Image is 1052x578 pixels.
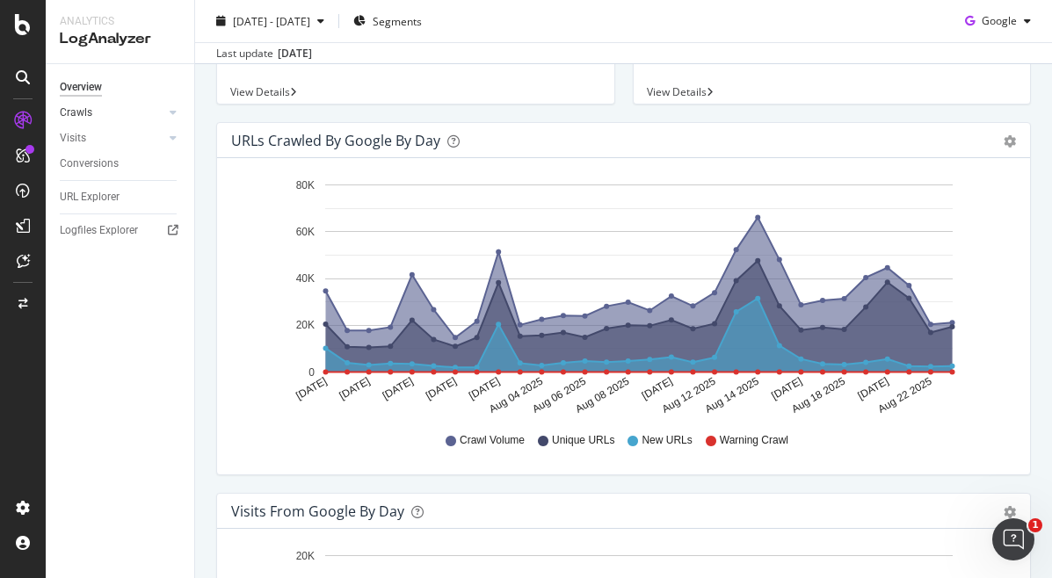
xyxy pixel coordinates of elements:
[60,221,182,240] a: Logfiles Explorer
[60,221,138,240] div: Logfiles Explorer
[60,78,102,97] div: Overview
[1004,135,1016,148] div: gear
[60,104,164,122] a: Crawls
[60,129,164,148] a: Visits
[647,84,707,99] span: View Details
[278,46,312,61] div: [DATE]
[982,13,1017,28] span: Google
[209,7,331,35] button: [DATE] - [DATE]
[231,502,404,520] div: Visits from Google by day
[60,29,180,49] div: LogAnalyzer
[642,433,692,448] span: New URLs
[720,433,788,448] span: Warning Crawl
[958,7,1038,35] button: Google
[231,172,1016,416] svg: A chart.
[856,375,891,402] text: [DATE]
[296,320,315,332] text: 20K
[296,226,315,238] text: 60K
[60,155,182,173] a: Conversions
[660,375,718,415] text: Aug 12 2025
[230,84,290,99] span: View Details
[487,375,545,415] text: Aug 04 2025
[308,366,315,379] text: 0
[296,179,315,191] text: 80K
[1004,506,1016,518] div: gear
[703,375,761,415] text: Aug 14 2025
[467,375,502,402] text: [DATE]
[552,433,614,448] span: Unique URLs
[640,375,675,402] text: [DATE]
[381,375,416,402] text: [DATE]
[789,375,847,415] text: Aug 18 2025
[60,155,119,173] div: Conversions
[60,188,120,206] div: URL Explorer
[373,13,422,28] span: Segments
[60,104,92,122] div: Crawls
[992,518,1034,560] iframe: Intercom live chat
[769,375,804,402] text: [DATE]
[60,78,182,97] a: Overview
[1028,518,1042,532] span: 1
[424,375,459,402] text: [DATE]
[60,188,182,206] a: URL Explorer
[60,14,180,29] div: Analytics
[530,375,588,415] text: Aug 06 2025
[231,132,440,149] div: URLs Crawled by Google by day
[233,13,310,28] span: [DATE] - [DATE]
[216,46,312,61] div: Last update
[60,129,86,148] div: Visits
[460,433,525,448] span: Crawl Volume
[337,375,373,402] text: [DATE]
[296,550,315,562] text: 20K
[573,375,631,415] text: Aug 08 2025
[876,375,934,415] text: Aug 22 2025
[296,272,315,285] text: 40K
[294,375,329,402] text: [DATE]
[346,7,429,35] button: Segments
